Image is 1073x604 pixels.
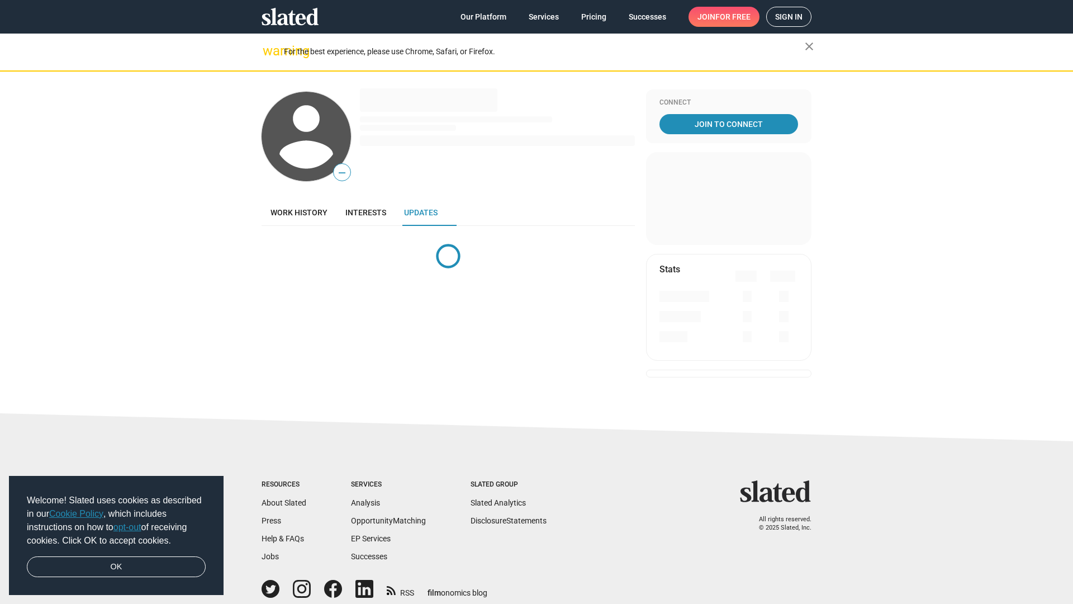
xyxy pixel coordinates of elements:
span: — [334,166,350,180]
p: All rights reserved. © 2025 Slated, Inc. [747,516,811,532]
div: For the best experience, please use Chrome, Safari, or Firefox. [284,44,805,59]
a: Interests [336,199,395,226]
a: RSS [387,581,414,598]
a: Cookie Policy [49,509,103,518]
a: Analysis [351,498,380,507]
span: Join [697,7,751,27]
a: Joinfor free [689,7,759,27]
span: for free [715,7,751,27]
a: Sign in [766,7,811,27]
span: Services [529,7,559,27]
a: OpportunityMatching [351,516,426,525]
span: Updates [404,208,438,217]
a: filmonomics blog [428,579,487,598]
span: Sign in [775,7,803,26]
mat-card-title: Stats [659,263,680,275]
a: Successes [620,7,675,27]
div: Slated Group [471,480,547,489]
span: Successes [629,7,666,27]
a: Services [520,7,568,27]
a: Slated Analytics [471,498,526,507]
div: Resources [262,480,306,489]
a: Our Platform [452,7,515,27]
a: opt-out [113,522,141,532]
span: Pricing [581,7,606,27]
div: Services [351,480,426,489]
span: Our Platform [460,7,506,27]
a: Jobs [262,552,279,561]
span: film [428,588,441,597]
a: Help & FAQs [262,534,304,543]
div: Connect [659,98,798,107]
mat-icon: warning [263,44,276,58]
div: cookieconsent [9,476,224,596]
a: Join To Connect [659,114,798,134]
a: Pricing [572,7,615,27]
mat-icon: close [803,40,816,53]
a: Press [262,516,281,525]
span: Join To Connect [662,114,796,134]
a: EP Services [351,534,391,543]
a: About Slated [262,498,306,507]
span: Welcome! Slated uses cookies as described in our , which includes instructions on how to of recei... [27,494,206,548]
span: Work history [270,208,327,217]
a: Successes [351,552,387,561]
span: Interests [345,208,386,217]
a: Updates [395,199,447,226]
a: Work history [262,199,336,226]
a: dismiss cookie message [27,556,206,578]
a: DisclosureStatements [471,516,547,525]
